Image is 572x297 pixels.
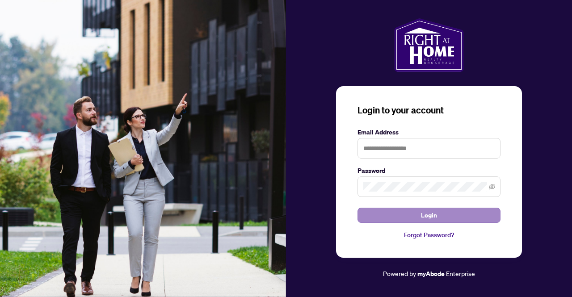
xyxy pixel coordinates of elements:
[421,208,437,222] span: Login
[357,127,500,137] label: Email Address
[357,208,500,223] button: Login
[357,166,500,176] label: Password
[357,104,500,117] h3: Login to your account
[357,230,500,240] a: Forgot Password?
[446,269,475,277] span: Enterprise
[489,184,495,190] span: eye-invisible
[383,269,416,277] span: Powered by
[417,269,445,279] a: myAbode
[394,18,463,72] img: ma-logo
